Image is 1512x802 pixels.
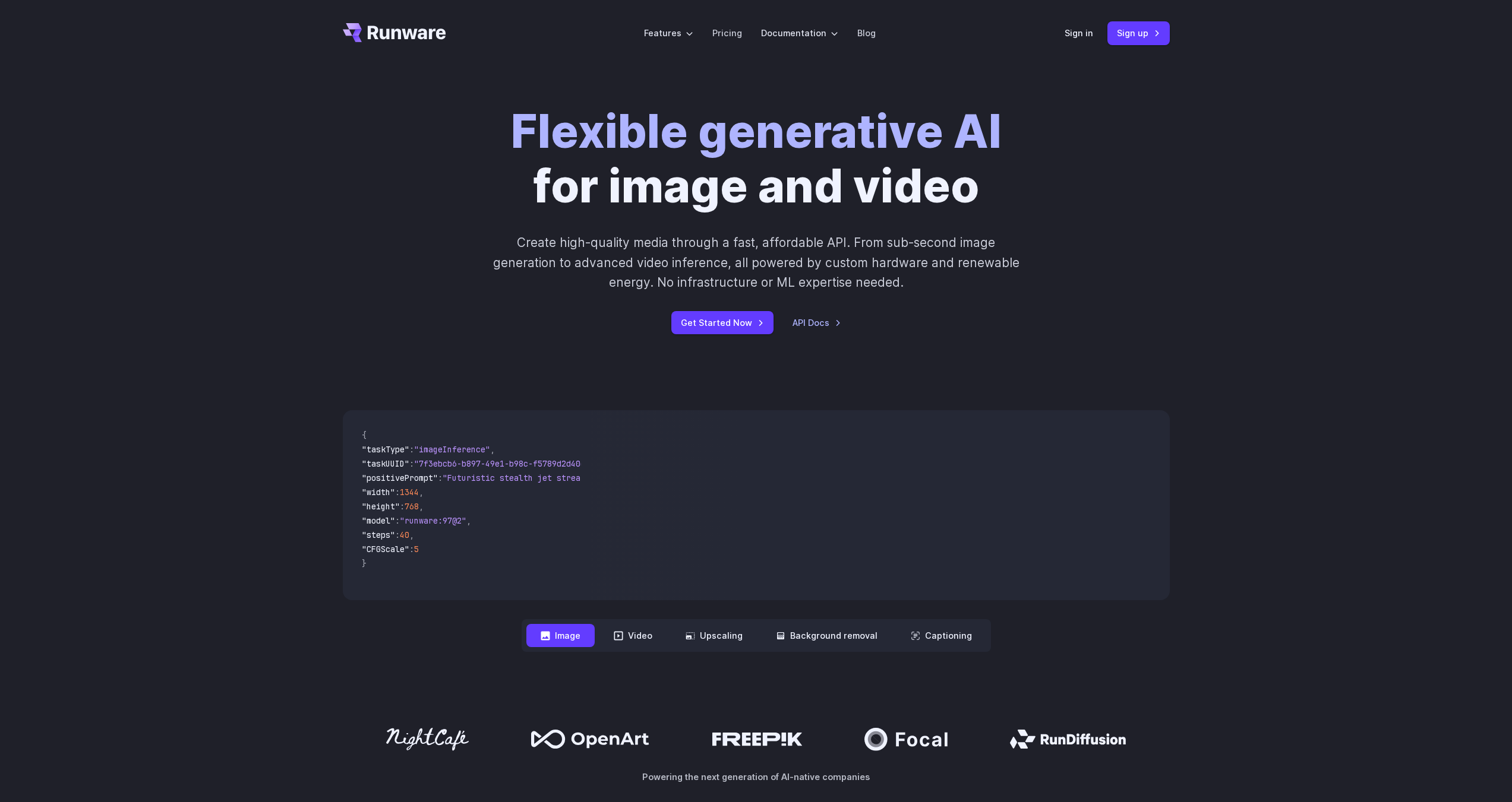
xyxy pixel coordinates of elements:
[419,501,424,512] span: ,
[490,444,495,455] span: ,
[414,458,595,469] span: "7f3ebcb6-b897-49e1-b98c-f5789d2d40d7"
[1107,21,1170,45] a: Sign up
[419,487,424,497] span: ,
[400,501,405,512] span: :
[395,530,400,540] span: :
[491,233,1021,292] p: Create high-quality media through a fast, affordable API. From sub-second image generation to adv...
[409,544,414,554] span: :
[343,770,1170,784] p: Powering the next generation of AI-native companies
[409,444,414,455] span: :
[511,104,1002,214] h1: for image and video
[466,515,471,526] span: ,
[857,26,876,40] a: Blog
[400,530,409,540] span: 40
[400,515,466,526] span: "runware:97@2"
[1065,26,1093,40] a: Sign in
[362,444,409,455] span: "taskType"
[343,23,446,42] a: Go to /
[362,530,395,540] span: "steps"
[362,515,395,526] span: "model"
[362,487,395,497] span: "width"
[409,458,414,469] span: :
[405,501,419,512] span: 768
[644,26,693,40] label: Features
[362,458,409,469] span: "taskUUID"
[761,26,838,40] label: Documentation
[793,316,841,329] a: API Docs
[362,544,409,554] span: "CFGScale"
[362,558,367,569] span: }
[511,104,1002,159] strong: Flexible generative AI
[897,624,986,647] button: Captioning
[599,624,667,647] button: Video
[671,624,757,647] button: Upscaling
[762,624,892,647] button: Background removal
[414,444,490,455] span: "imageInference"
[409,530,414,540] span: ,
[438,473,443,483] span: :
[395,487,400,497] span: :
[671,311,774,334] a: Get Started Now
[362,473,438,483] span: "positivePrompt"
[414,544,419,554] span: 5
[443,473,875,483] span: "Futuristic stealth jet streaking through a neon-lit cityscape with glowing purple exhaust"
[712,26,742,40] a: Pricing
[395,515,400,526] span: :
[362,430,367,440] span: {
[400,487,419,497] span: 1344
[362,501,400,512] span: "height"
[526,624,595,647] button: Image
